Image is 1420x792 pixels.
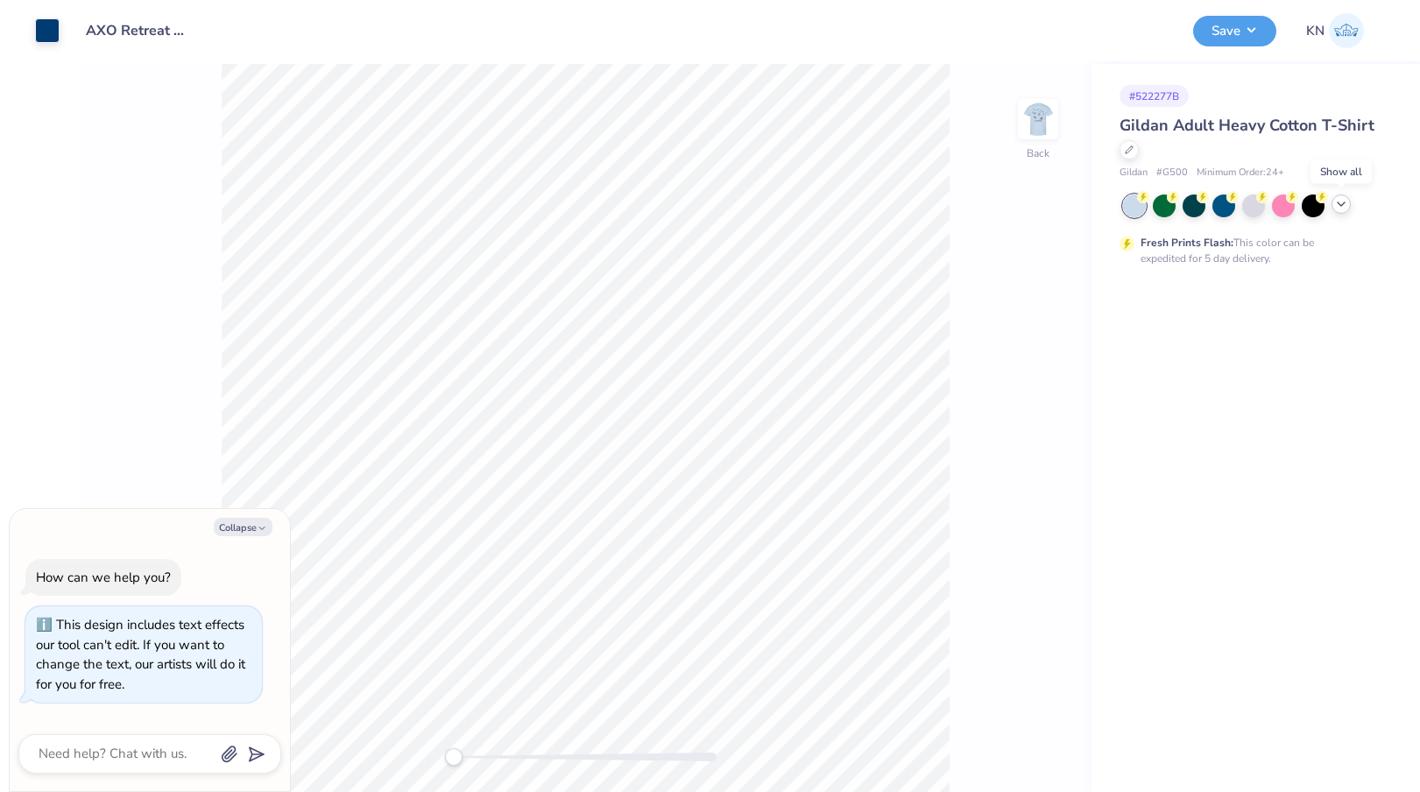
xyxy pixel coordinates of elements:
button: Save [1193,16,1276,46]
div: Show all [1310,159,1372,184]
button: Collapse [214,518,272,536]
img: Kayleigh Nario [1329,13,1364,48]
span: Minimum Order: 24 + [1197,166,1284,180]
div: Back [1027,145,1049,161]
strong: Fresh Prints Flash: [1141,236,1233,250]
input: Untitled Design [73,13,201,48]
span: Gildan Adult Heavy Cotton T-Shirt [1120,115,1374,136]
div: Accessibility label [445,748,463,766]
span: KN [1306,21,1325,41]
div: This design includes text effects our tool can't edit. If you want to change the text, our artist... [36,616,245,693]
a: KN [1298,13,1372,48]
img: Back [1021,102,1056,137]
div: How can we help you? [36,569,171,586]
div: This color can be expedited for 5 day delivery. [1141,235,1356,266]
span: # G500 [1156,166,1188,180]
span: Gildan [1120,166,1148,180]
div: # 522277B [1120,85,1189,107]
